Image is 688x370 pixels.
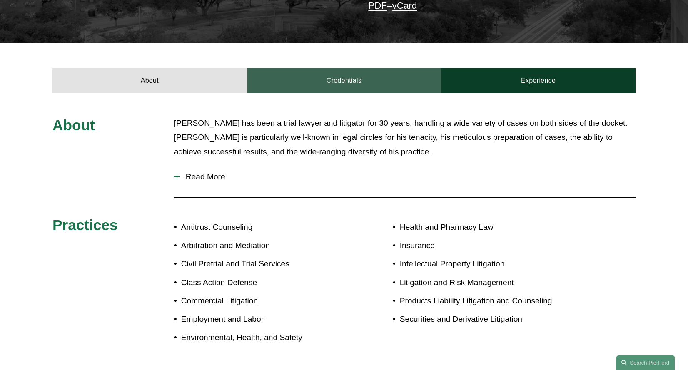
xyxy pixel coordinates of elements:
[52,117,95,133] span: About
[174,116,636,159] p: [PERSON_NAME] has been a trial lawyer and litigator for 30 years, handling a wide variety of case...
[52,68,247,93] a: About
[181,294,344,308] p: Commercial Litigation
[368,0,387,11] a: PDF
[400,238,587,253] p: Insurance
[400,294,587,308] p: Products Liability Litigation and Counseling
[52,217,118,233] span: Practices
[181,312,344,327] p: Employment and Labor
[180,172,636,181] span: Read More
[181,330,344,345] p: Environmental, Health, and Safety
[247,68,441,93] a: Credentials
[181,257,344,271] p: Civil Pretrial and Trial Services
[174,166,636,188] button: Read More
[400,312,587,327] p: Securities and Derivative Litigation
[400,257,587,271] p: Intellectual Property Litigation
[181,220,344,235] p: Antitrust Counseling
[181,276,344,290] p: Class Action Defense
[181,238,344,253] p: Arbitration and Mediation
[400,220,587,235] p: Health and Pharmacy Law
[400,276,587,290] p: Litigation and Risk Management
[392,0,417,11] a: vCard
[441,68,636,93] a: Experience
[616,355,675,370] a: Search this site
